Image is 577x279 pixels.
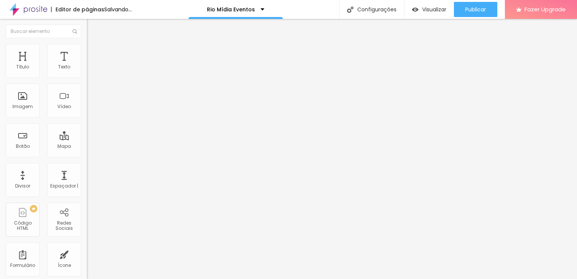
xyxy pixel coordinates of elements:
[16,144,30,149] div: Botão
[104,7,132,12] div: Salvando...
[87,19,577,279] iframe: Editor
[207,7,255,12] p: Rio Mídia Eventos
[454,2,497,17] button: Publicar
[412,6,418,13] img: view-1.svg
[73,29,77,34] img: Ícone
[58,64,70,70] div: Texto
[50,183,78,189] div: Espaçador |
[422,6,446,12] span: Visualizar
[12,104,33,109] div: Imagem
[58,263,71,268] div: Ícone
[51,7,104,12] div: Editor de páginas
[10,263,35,268] div: Formulário
[15,183,30,189] div: Divisor
[8,220,37,231] div: Código HTML
[357,7,396,12] font: Configurações
[404,2,454,17] button: Visualizar
[465,6,486,12] span: Publicar
[57,104,71,109] div: Vídeo
[57,144,71,149] div: Mapa
[347,6,353,13] img: Ícone
[525,6,566,12] span: Fazer Upgrade
[16,64,29,70] div: Título
[49,220,79,231] div: Redes Sociais
[6,25,81,38] input: Buscar elemento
